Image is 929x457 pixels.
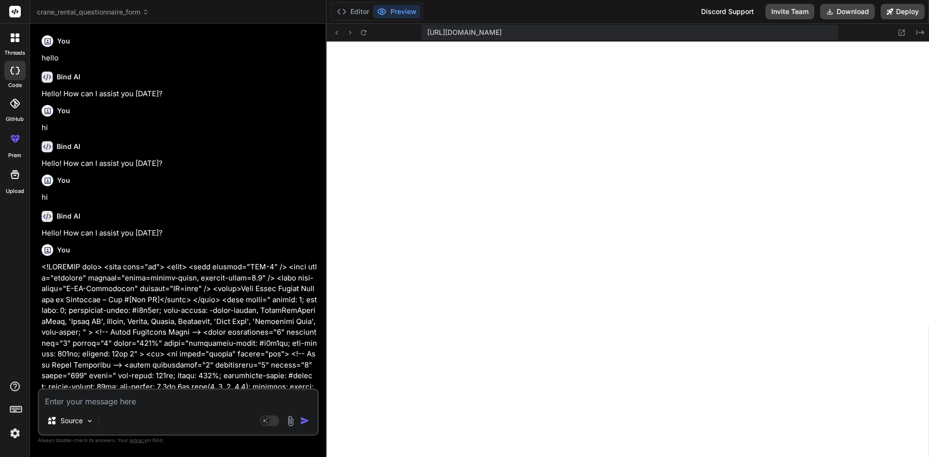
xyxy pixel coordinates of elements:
[333,5,373,18] button: Editor
[300,416,310,426] img: icon
[37,7,149,17] span: crane_rental_questionnaire_form
[57,36,70,46] h6: You
[427,28,502,37] span: [URL][DOMAIN_NAME]
[820,4,875,19] button: Download
[6,115,24,123] label: GitHub
[285,415,296,427] img: attachment
[327,42,929,457] iframe: Preview
[86,417,94,425] img: Pick Models
[57,106,70,116] h6: You
[57,176,70,185] h6: You
[373,5,420,18] button: Preview
[42,122,317,133] p: hi
[8,81,22,89] label: code
[881,4,925,19] button: Deploy
[695,4,760,19] div: Discord Support
[60,416,83,426] p: Source
[8,151,21,160] label: prem
[38,436,319,445] p: Always double-check its answers. Your in Bind
[6,187,24,195] label: Upload
[7,425,23,442] img: settings
[42,88,317,100] p: Hello! How can I assist you [DATE]?
[57,72,80,82] h6: Bind AI
[42,228,317,239] p: Hello! How can I assist you [DATE]?
[765,4,814,19] button: Invite Team
[57,245,70,255] h6: You
[57,211,80,221] h6: Bind AI
[42,158,317,169] p: Hello! How can I assist you [DATE]?
[4,49,25,57] label: threads
[57,142,80,151] h6: Bind AI
[42,192,317,203] p: hi
[130,437,147,443] span: privacy
[42,53,317,64] p: hello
